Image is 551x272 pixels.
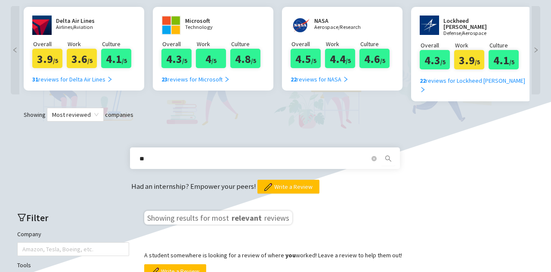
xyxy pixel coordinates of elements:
div: 4.4 [325,49,355,68]
button: search [381,152,395,166]
button: Write a Review [257,180,319,194]
span: /5 [182,57,187,65]
b: 22 [291,75,297,83]
span: filter [17,213,26,222]
a: 22reviews for NASA right [291,68,349,84]
h2: Lockheed [PERSON_NAME] [443,18,508,30]
p: A student somewhere is looking for a review of where worked! Leave a review to help them out! [144,250,532,260]
b: 23 [161,75,167,83]
p: Airlines/Aviation [56,25,108,30]
a: 31reviews for Delta Air Lines right [32,68,113,84]
label: Company [17,229,41,239]
a: 22reviews for Lockheed [PERSON_NAME] right [420,69,529,95]
p: Overall [162,39,196,49]
p: Defense/Aerospace [443,31,508,36]
p: Work [197,39,230,49]
div: 4.5 [291,49,321,68]
div: 4.1 [489,50,519,69]
span: /5 [122,57,127,65]
span: /5 [311,57,316,65]
div: 4.6 [359,49,390,68]
div: 3.9 [32,49,62,68]
p: Work [68,39,101,49]
span: Had an internship? Empower your peers! [131,181,257,191]
span: /5 [346,57,351,65]
img: www.microsoft.com [161,16,181,35]
span: /5 [87,57,93,65]
p: Technology [185,25,237,30]
div: 3.9 [454,50,484,69]
div: 4.3 [420,50,450,69]
span: right [107,76,113,82]
p: Work [326,39,359,49]
a: 23reviews for Microsoft right [161,68,230,84]
div: reviews for Lockheed [PERSON_NAME] [420,76,529,95]
span: /5 [475,58,480,66]
p: Overall [291,39,325,49]
label: Tools [17,260,31,270]
h2: Microsoft [185,18,237,24]
b: 22 [420,77,426,84]
span: relevant [231,212,263,222]
p: Work [455,41,489,50]
div: reviews for Microsoft [161,75,230,84]
span: /5 [251,57,256,65]
span: right [532,47,540,53]
span: right [420,87,426,93]
p: Culture [231,39,265,49]
span: left [11,47,19,53]
div: 3.6 [67,49,97,68]
img: www.lockheedmartin.com [420,16,439,35]
div: 4 [196,49,226,68]
p: Aerospace/Research [314,25,366,30]
b: you [285,251,296,259]
span: /5 [211,57,217,65]
h2: NASA [314,18,366,24]
div: reviews for NASA [291,75,349,84]
p: Culture [102,39,136,49]
div: reviews for Delta Air Lines [32,75,113,84]
p: Culture [360,39,394,49]
div: 4.8 [230,49,260,68]
span: right [343,76,349,82]
span: /5 [440,58,446,66]
span: right [224,76,230,82]
b: 31 [32,75,38,83]
p: Overall [33,39,67,49]
img: nasa.gov [291,16,310,35]
span: /5 [53,57,58,65]
span: Most reviewed [52,108,99,121]
img: pencil.png [264,183,272,191]
p: Overall [421,41,454,50]
span: Write a Review [274,182,313,191]
div: Showing companies [9,108,542,122]
div: 4.3 [161,49,192,68]
span: close-circle [371,156,377,161]
p: Culture [489,41,523,50]
h2: Delta Air Lines [56,18,108,24]
span: /5 [380,57,385,65]
h2: Filter [17,211,129,225]
div: 4.1 [101,49,131,68]
span: search [382,155,395,162]
h3: Showing results for most reviews [144,211,292,225]
span: /5 [509,58,514,66]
